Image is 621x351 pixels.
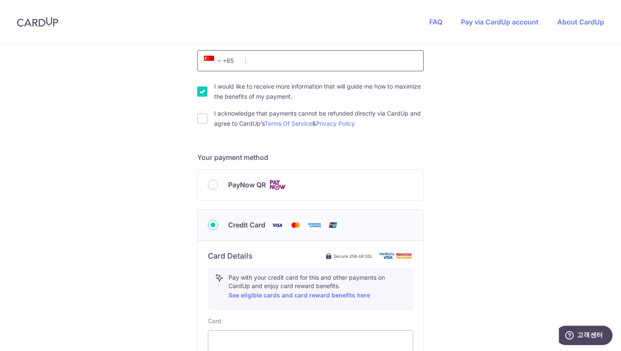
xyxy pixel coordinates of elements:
span: Credit Card [228,220,265,230]
a: See eligible cards and card reward benefits here [229,292,370,299]
span: PayNow QR [228,180,266,190]
img: Union Pay [324,220,341,230]
span: Secure 256-bit SSL [334,253,373,259]
a: FAQ [429,18,442,26]
a: Terms Of Service [264,120,312,127]
img: Mastercard [287,220,304,230]
div: Credit Card Visa Mastercard American Express Union Pay [208,220,413,230]
h6: Card Details [208,251,253,261]
label: Card [208,317,221,325]
span: +65 [204,56,224,66]
img: CardUp [17,17,58,27]
div: PayNow QR Cards logo [208,180,413,190]
iframe: Secure card payment input frame [215,336,406,346]
iframe: 자세한 정보를 찾을 수 있는 위젯을 엽니다. [559,326,613,347]
img: card secure [379,252,413,259]
img: Cards logo [269,180,286,190]
span: +65 [202,56,240,66]
a: About CardUp [557,18,604,26]
label: I acknowledge that payments cannot be refunded directly via CardUp and agree to CardUp’s & [214,108,424,129]
label: I would like to receive more information that will guide me how to maximize the benefits of my pa... [214,81,424,102]
p: Pay with your credit card for this and other payments on CardUp and enjoy card reward benefits. [229,273,406,300]
img: American Express [306,220,323,230]
h5: Your payment method [197,152,424,162]
a: Pay via CardUp account [461,18,539,26]
a: Privacy Policy [316,120,355,127]
img: Visa [269,220,286,230]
